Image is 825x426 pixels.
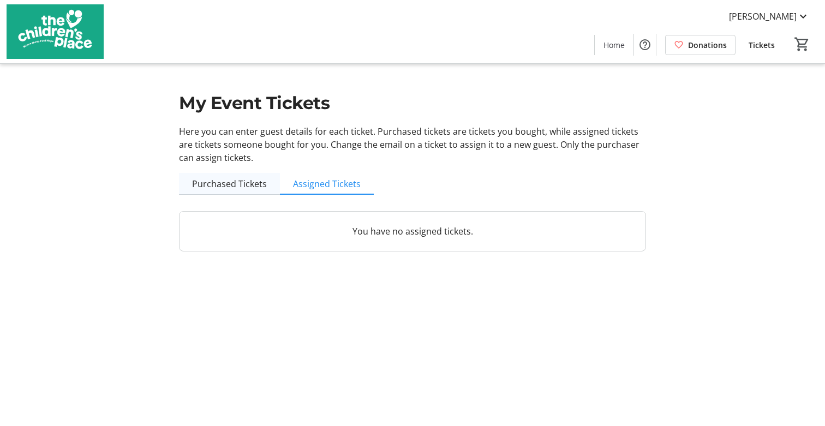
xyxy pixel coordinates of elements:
button: [PERSON_NAME] [720,8,818,25]
button: Cart [792,34,812,54]
span: Donations [688,39,727,51]
p: You have no assigned tickets. [193,225,632,238]
span: [PERSON_NAME] [729,10,797,23]
img: The Children's Place's Logo [7,4,104,59]
button: Help [634,34,656,56]
span: Tickets [749,39,775,51]
a: Donations [665,35,736,55]
h1: My Event Tickets [179,90,646,116]
a: Home [595,35,633,55]
span: Assigned Tickets [293,179,361,188]
a: Tickets [740,35,784,55]
span: Purchased Tickets [192,179,267,188]
span: Home [603,39,625,51]
p: Here you can enter guest details for each ticket. Purchased tickets are tickets you bought, while... [179,125,646,164]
